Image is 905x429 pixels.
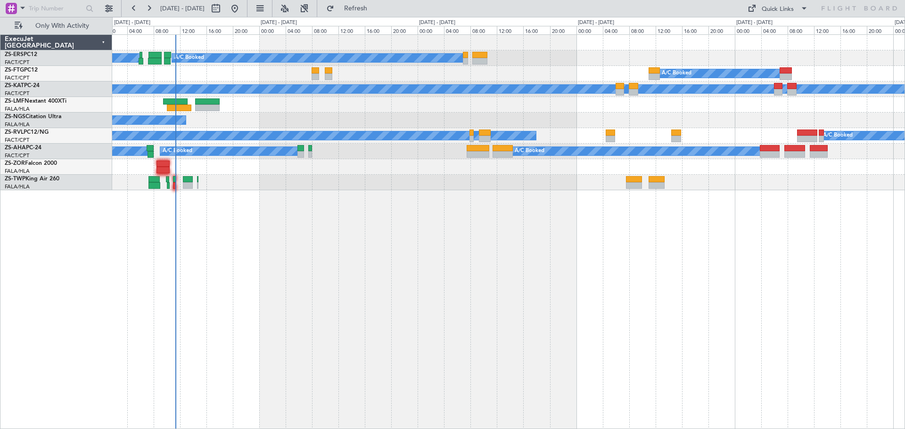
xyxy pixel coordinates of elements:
button: Only With Activity [10,18,102,33]
div: 20:00 [391,26,418,34]
div: [DATE] - [DATE] [578,19,614,27]
div: 08:00 [788,26,814,34]
div: A/C Booked [163,144,192,158]
span: ZS-AHA [5,145,26,151]
div: 08:00 [629,26,656,34]
div: 16:00 [523,26,550,34]
span: ZS-NGS [5,114,25,120]
span: [DATE] - [DATE] [160,4,205,13]
div: 20:00 [867,26,893,34]
a: FACT/CPT [5,137,29,144]
a: ZS-RVLPC12/NG [5,130,49,135]
div: A/C Booked [174,51,204,65]
div: [DATE] - [DATE] [419,19,455,27]
span: ZS-ERS [5,52,24,57]
div: 00:00 [576,26,603,34]
span: ZS-KAT [5,83,24,89]
span: Refresh [336,5,376,12]
button: Quick Links [743,1,813,16]
a: FACT/CPT [5,152,29,159]
a: FACT/CPT [5,74,29,81]
a: FALA/HLA [5,183,30,190]
a: ZS-KATPC-24 [5,83,40,89]
span: ZS-LMF [5,98,25,104]
div: 08:00 [154,26,180,34]
a: FALA/HLA [5,168,30,175]
div: [DATE] - [DATE] [736,19,773,27]
div: 00:00 [418,26,444,34]
div: 04:00 [444,26,470,34]
div: 12:00 [814,26,840,34]
div: 00:00 [101,26,127,34]
a: FACT/CPT [5,90,29,97]
a: ZS-TWPKing Air 260 [5,176,59,182]
button: Refresh [322,1,378,16]
div: A/C Booked [515,144,544,158]
div: 12:00 [656,26,682,34]
div: 16:00 [682,26,708,34]
div: 08:00 [470,26,497,34]
div: 20:00 [233,26,259,34]
div: 16:00 [365,26,391,34]
div: A/C Booked [662,66,691,81]
div: 04:00 [603,26,629,34]
div: [DATE] - [DATE] [114,19,150,27]
a: ZS-AHAPC-24 [5,145,41,151]
a: FALA/HLA [5,121,30,128]
span: ZS-TWP [5,176,25,182]
span: ZS-ZOR [5,161,25,166]
div: 08:00 [312,26,338,34]
a: ZS-ZORFalcon 2000 [5,161,57,166]
div: 00:00 [735,26,761,34]
input: Trip Number [29,1,83,16]
span: Only With Activity [25,23,99,29]
div: [DATE] - [DATE] [261,19,297,27]
div: 04:00 [761,26,788,34]
a: ZS-ERSPC12 [5,52,37,57]
div: Quick Links [762,5,794,14]
a: ZS-FTGPC12 [5,67,38,73]
div: 00:00 [259,26,286,34]
div: 12:00 [497,26,523,34]
span: ZS-RVL [5,130,24,135]
div: 04:00 [286,26,312,34]
div: 20:00 [550,26,576,34]
div: 12:00 [180,26,206,34]
div: 16:00 [206,26,233,34]
div: A/C Booked [823,129,853,143]
a: FACT/CPT [5,59,29,66]
div: 20:00 [708,26,735,34]
span: ZS-FTG [5,67,24,73]
div: 04:00 [127,26,154,34]
a: FALA/HLA [5,105,30,113]
div: 16:00 [840,26,867,34]
a: ZS-LMFNextant 400XTi [5,98,66,104]
div: 12:00 [338,26,365,34]
a: ZS-NGSCitation Ultra [5,114,61,120]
